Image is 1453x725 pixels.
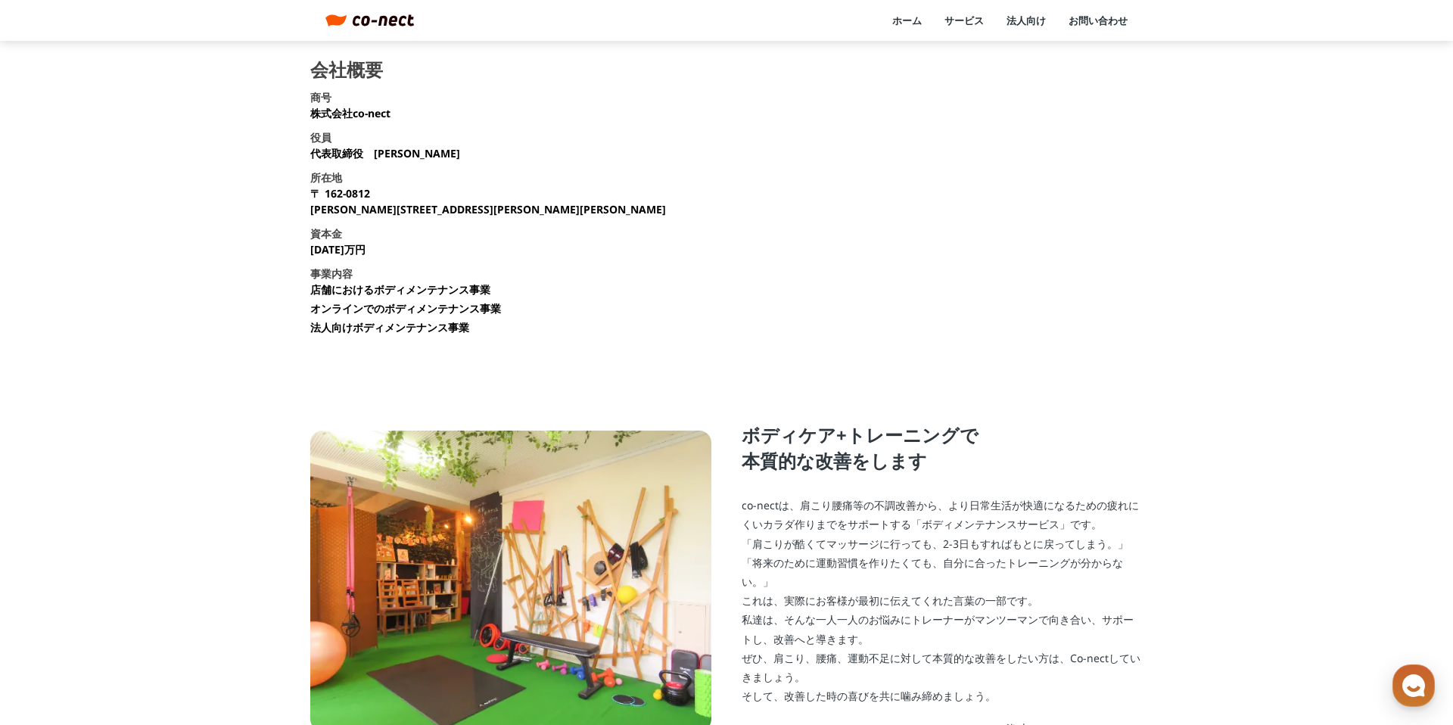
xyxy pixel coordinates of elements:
a: ホーム [892,14,922,27]
p: co-nectは、肩こり腰痛等の不調改善から、より日常生活が快適になるための疲れにくいカラダ作りまでをサポートする「ボディメンテナンスサービス」です。 「肩こりが酷くてマッサージに行っても、2-... [742,496,1143,705]
li: 法人向けボディメンテナンス事業 [310,319,469,335]
h3: 事業内容 [310,266,353,282]
h2: 会社概要 [310,61,383,79]
h3: 役員 [310,129,331,145]
a: お問い合わせ [1069,14,1128,27]
p: 代表取締役 [PERSON_NAME] [310,145,460,161]
li: オンラインでのボディメンテナンス事業 [310,300,501,316]
p: 〒 162-0812 [PERSON_NAME][STREET_ADDRESS][PERSON_NAME][PERSON_NAME] [310,185,666,217]
a: 法人向け [1007,14,1046,27]
p: ボディケア+トレーニングで 本質的な改善をします [742,422,1143,473]
li: 店舗におけるボディメンテナンス事業 [310,282,490,297]
h3: 所在地 [310,170,342,185]
h3: 資本金 [310,226,342,241]
p: 株式会社co-nect [310,105,390,121]
p: [DATE]万円 [310,241,366,257]
a: サービス [944,14,984,27]
h3: 商号 [310,89,331,105]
